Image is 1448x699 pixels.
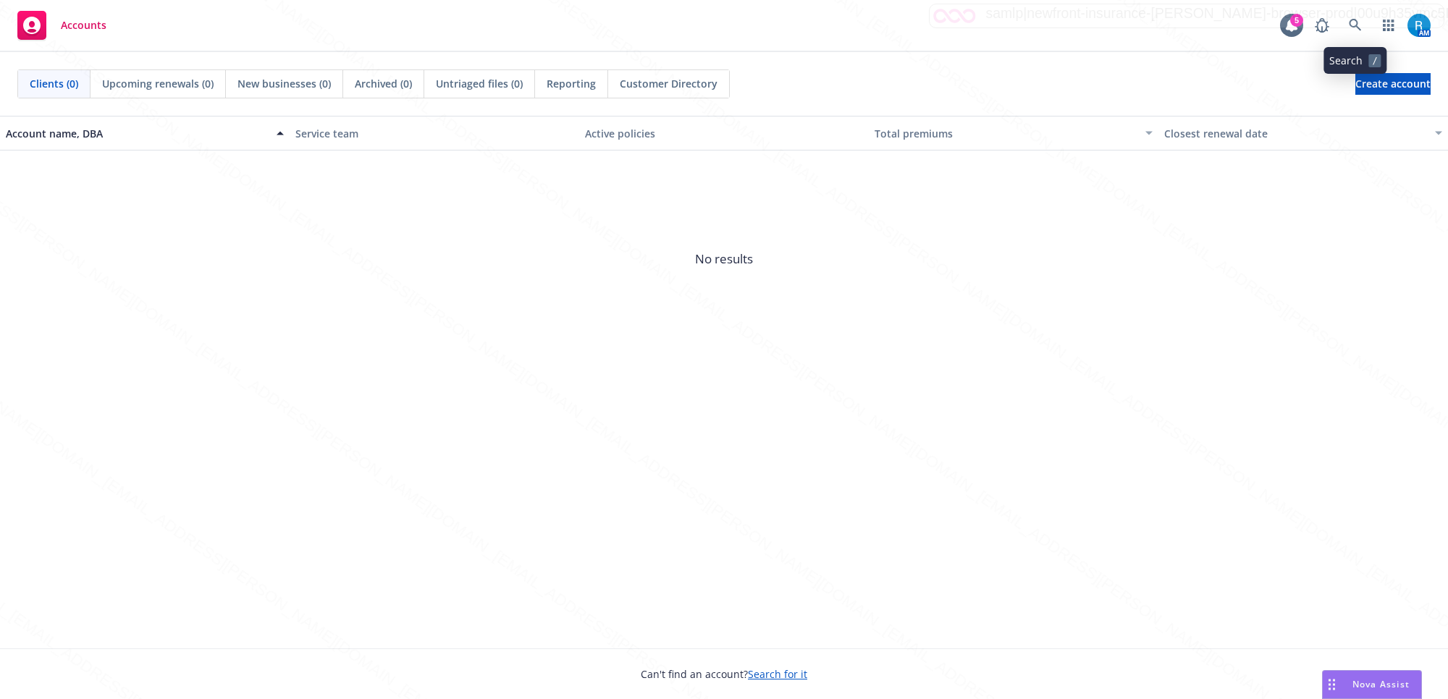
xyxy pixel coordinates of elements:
span: New businesses (0) [237,76,331,91]
div: Total premiums [875,126,1137,141]
div: Account name, DBA [6,126,268,141]
span: Nova Assist [1352,678,1410,690]
a: Report a Bug [1308,11,1337,40]
span: Clients (0) [30,76,78,91]
span: Reporting [547,76,596,91]
span: Customer Directory [620,76,717,91]
button: Total premiums [869,116,1158,151]
a: Create account [1355,73,1431,95]
a: Search for it [748,667,807,681]
a: Search [1341,11,1370,40]
div: 5 [1290,14,1303,27]
span: Create account [1355,70,1431,98]
button: Service team [290,116,579,151]
span: Archived (0) [355,76,412,91]
button: Closest renewal date [1158,116,1448,151]
div: Closest renewal date [1164,126,1426,141]
span: Untriaged files (0) [436,76,523,91]
div: Active policies [585,126,863,141]
span: Can't find an account? [641,666,807,682]
a: Switch app [1374,11,1403,40]
span: Accounts [61,20,106,31]
div: Service team [295,126,573,141]
div: Drag to move [1323,671,1341,698]
img: photo [1407,14,1431,37]
button: Active policies [579,116,869,151]
a: Accounts [12,5,112,46]
span: Upcoming renewals (0) [102,76,214,91]
button: Nova Assist [1322,670,1422,699]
